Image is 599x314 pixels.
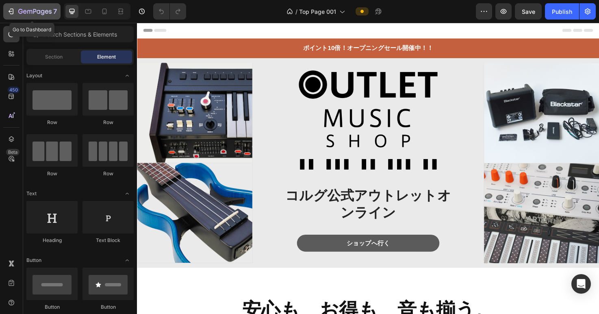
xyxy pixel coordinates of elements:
span: Save [522,8,535,15]
div: Publish [552,7,572,16]
span: / [295,7,297,16]
img: gempages_569283610310345760-3281b4b1-1ae7-41c0-8b60-c327967f5753.jpg [366,43,488,148]
div: Row [26,119,78,126]
span: Toggle open [121,254,134,267]
span: Toggle open [121,69,134,82]
div: Open Intercom Messenger [571,274,591,294]
div: Beta [6,149,20,155]
span: Layout [26,72,42,79]
div: 450 [8,87,20,93]
div: Row [82,119,134,126]
div: Text Block [82,237,134,244]
span: Section [45,53,63,61]
div: Undo/Redo [153,3,186,20]
span: Text [26,190,37,197]
div: Row [82,170,134,177]
div: Heading [26,237,78,244]
p: 7 [53,7,57,16]
span: Button [26,257,41,264]
a: ショップへ行く [169,224,319,242]
span: Element [97,53,116,61]
span: ショップへ行く [221,229,267,236]
input: Search Sections & Elements [26,26,134,42]
div: Row [26,170,78,177]
button: 7 [3,3,61,20]
div: Button [26,303,78,311]
span: Top Page 001 [299,7,336,16]
button: Publish [545,3,579,20]
iframe: Design area [137,23,599,314]
span: Toggle open [121,187,134,200]
h2: コルグ公式アウトレットオンライン [150,172,337,211]
img: gempages_569283610310345760-f7be55a5-90c0-4a30-b61b-7d031ed495db.png [171,50,317,155]
div: Button [82,303,134,311]
img: gempages_569283610310345760-16106091-e8b0-4440-8702-9ae4df86a117.jpg [366,148,488,254]
p: ポイント10倍！オープニングセール開催中！！ [7,23,481,31]
button: Save [515,3,542,20]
